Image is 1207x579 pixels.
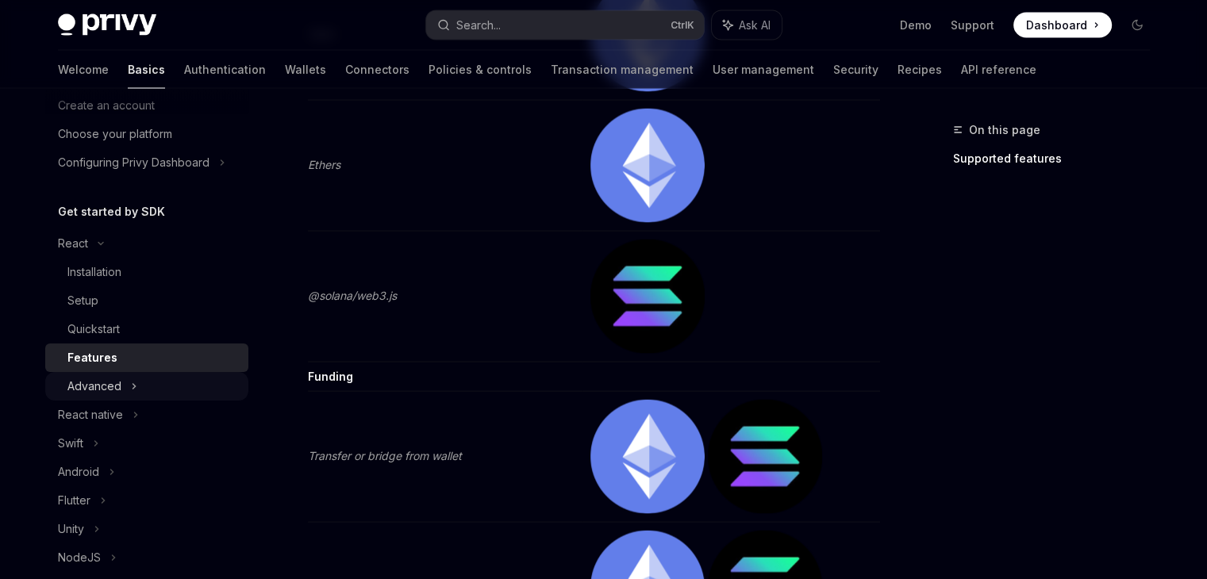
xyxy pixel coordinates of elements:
[900,17,932,33] a: Demo
[953,146,1163,171] a: Supported features
[308,158,340,171] em: Ethers
[456,16,501,35] div: Search...
[951,17,994,33] a: Support
[969,121,1040,140] span: On this page
[45,258,248,286] a: Installation
[308,289,397,302] em: @solana/web3.js
[58,434,83,453] div: Swift
[1124,13,1150,38] button: Toggle dark mode
[671,19,694,32] span: Ctrl K
[45,343,248,372] a: Features
[67,263,121,282] div: Installation
[345,51,409,89] a: Connectors
[67,291,98,310] div: Setup
[739,17,771,33] span: Ask AI
[590,109,705,223] img: ethereum.png
[58,202,165,221] h5: Get started by SDK
[58,548,101,567] div: NodeJS
[45,286,248,315] a: Setup
[590,400,705,514] img: ethereum.png
[308,370,353,383] strong: Funding
[58,234,88,253] div: React
[184,51,266,89] a: Authentication
[67,348,117,367] div: Features
[58,125,172,144] div: Choose your platform
[45,120,248,148] a: Choose your platform
[58,491,90,510] div: Flutter
[58,14,156,36] img: dark logo
[45,315,248,343] a: Quickstart
[58,462,99,481] div: Android
[1013,13,1112,38] a: Dashboard
[712,11,782,40] button: Ask AI
[898,51,942,89] a: Recipes
[285,51,326,89] a: Wallets
[833,51,878,89] a: Security
[58,405,123,424] div: React native
[308,449,462,462] em: Transfer or bridge from wallet
[1026,17,1087,33] span: Dashboard
[429,51,532,89] a: Policies & controls
[58,520,84,539] div: Unity
[961,51,1036,89] a: API reference
[128,51,165,89] a: Basics
[58,153,209,172] div: Configuring Privy Dashboard
[590,240,705,354] img: solana.png
[67,320,120,339] div: Quickstart
[708,400,822,514] img: solana.png
[713,51,814,89] a: User management
[58,51,109,89] a: Welcome
[426,11,704,40] button: Search...CtrlK
[551,51,694,89] a: Transaction management
[67,377,121,396] div: Advanced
